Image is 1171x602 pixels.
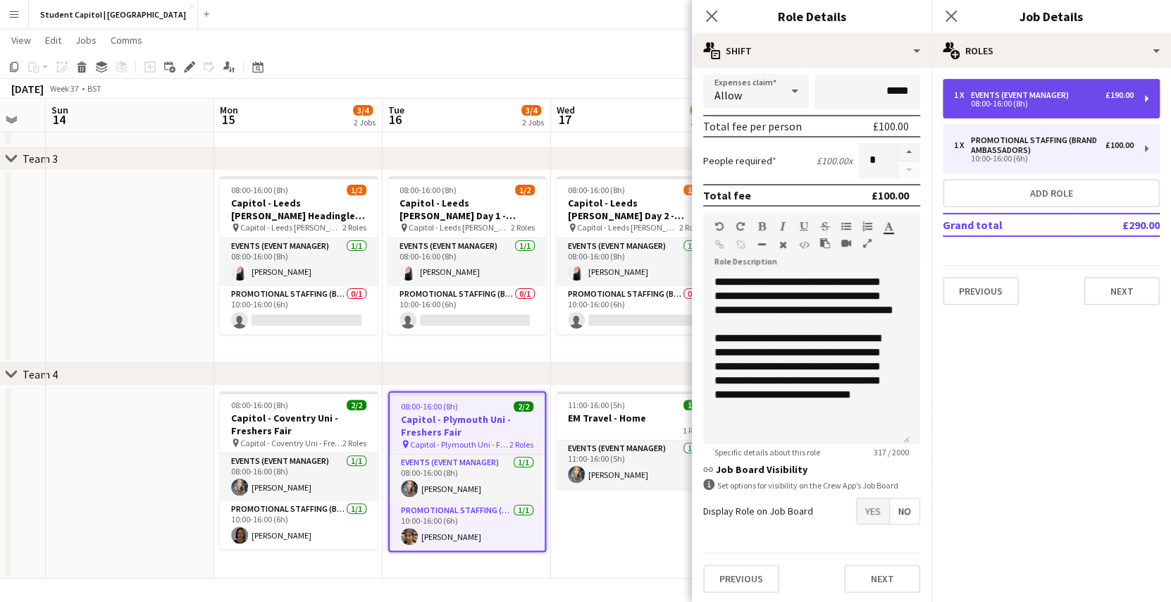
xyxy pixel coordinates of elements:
span: 2 Roles [679,222,703,233]
button: Redo [736,221,745,232]
div: Total fee [703,188,751,202]
button: Previous [703,565,779,593]
button: Underline [799,221,809,232]
app-card-role: Promotional Staffing (Brand Ambassadors)0/110:00-16:00 (6h) [220,286,378,334]
span: Jobs [75,34,97,47]
span: 1/1 [683,400,703,410]
span: 2/3 [690,105,710,116]
app-card-role: Events (Event Manager)1/108:00-16:00 (8h)[PERSON_NAME] [220,238,378,286]
button: Paste as plain text [820,238,830,249]
span: 11:00-16:00 (5h) [568,400,625,410]
button: Fullscreen [862,238,872,249]
span: Capitol - Plymouth Uni - Freshers Fair [410,439,509,450]
app-card-role: Events (Event Manager)1/108:00-16:00 (8h)[PERSON_NAME] [557,238,714,286]
div: 10:00-16:00 (6h) [954,155,1134,162]
a: Jobs [70,31,102,49]
span: 08:00-16:00 (8h) [399,185,457,195]
div: 08:00-16:00 (8h)2/2Capitol - Coventry Uni - Freshers Fair Capitol - Coventry Uni - Freshers Fair2... [220,391,378,549]
span: 14 [49,111,68,128]
div: £100.00 [873,119,909,133]
span: Edit [45,34,61,47]
td: Grand total [943,214,1076,236]
h3: Capitol - Plymouth Uni - Freshers Fair [390,413,545,438]
h3: Capitol - Leeds [PERSON_NAME] Day 2 - Freshers Fair [557,197,714,222]
span: 3/4 [353,105,373,116]
div: 08:00-16:00 (8h) [954,100,1134,107]
span: Allow [714,88,742,102]
span: 08:00-16:00 (8h) [568,185,625,195]
span: Week 37 [47,83,82,94]
div: BST [87,83,101,94]
span: 2 Roles [342,222,366,233]
span: Specific details about this role [703,447,831,457]
span: Tue [388,104,404,116]
span: Wed [557,104,575,116]
app-card-role: Events (Event Manager)1/108:00-16:00 (8h)[PERSON_NAME] [220,453,378,501]
h3: Capitol - Leeds [PERSON_NAME] Headingley - Freshers Fair [220,197,378,222]
button: Insert video [841,238,851,249]
div: £100.00 [1105,140,1134,150]
button: Text Color [884,221,893,232]
button: Strikethrough [820,221,830,232]
div: Team 3 [23,152,58,166]
button: Student Capitol | [GEOGRAPHIC_DATA] [29,1,198,28]
div: Set options for visibility on the Crew App’s Job Board [703,479,920,492]
span: 17 [554,111,575,128]
app-job-card: 08:00-16:00 (8h)2/2Capitol - Plymouth Uni - Freshers Fair Capitol - Plymouth Uni - Freshers Fair2... [388,391,546,552]
button: Italic [778,221,788,232]
div: £100.00 x [817,154,853,167]
span: 08:00-16:00 (8h) [401,401,458,412]
button: Ordered List [862,221,872,232]
span: Capitol - Coventry Uni - Freshers Fair [240,438,342,448]
span: 15 [218,111,238,128]
app-job-card: 08:00-16:00 (8h)1/2Capitol - Leeds [PERSON_NAME] Day 2 - Freshers Fair Capitol - Leeds [PERSON_NA... [557,176,714,334]
div: Roles [931,34,1171,68]
div: 2 Jobs [354,117,376,128]
div: £100.00 [872,188,909,202]
span: 2 Roles [511,222,535,233]
label: People required [703,154,776,167]
app-job-card: 11:00-16:00 (5h)1/1EM Travel - Home1 RoleEvents (Event Manager)1/111:00-16:00 (5h)[PERSON_NAME] [557,391,714,489]
app-job-card: 08:00-16:00 (8h)1/2Capitol - Leeds [PERSON_NAME] Day 1 - Freshers Fair Capitol - Leeds [PERSON_NA... [388,176,546,334]
span: 08:00-16:00 (8h) [231,185,288,195]
a: Edit [39,31,67,49]
button: Bold [757,221,767,232]
h3: Job Details [931,7,1171,25]
div: Promotional Staffing (Brand Ambassadors) [971,135,1105,155]
span: 08:00-16:00 (8h) [231,400,288,410]
span: No [890,498,919,524]
button: Horizontal Line [757,239,767,250]
button: Next [1084,277,1160,305]
div: 1 x [954,140,971,150]
span: 2 Roles [509,439,533,450]
span: 317 / 2000 [862,447,920,457]
span: Capitol - Leeds [PERSON_NAME] Headingley - Freshers Fair [240,222,342,233]
div: Shift [692,34,931,68]
div: Total fee per person [703,119,802,133]
div: 2 Jobs [690,117,712,128]
span: Comms [111,34,142,47]
app-card-role: Promotional Staffing (Brand Ambassadors)0/110:00-16:00 (6h) [388,286,546,334]
button: Previous [943,277,1019,305]
app-job-card: 08:00-16:00 (8h)1/2Capitol - Leeds [PERSON_NAME] Headingley - Freshers Fair Capitol - Leeds [PERS... [220,176,378,334]
span: 1/2 [515,185,535,195]
app-card-role: Events (Event Manager)1/108:00-16:00 (8h)[PERSON_NAME] [388,238,546,286]
span: 1 Role [683,425,703,436]
h3: Role Details [692,7,931,25]
span: 1/2 [683,185,703,195]
span: Yes [857,498,889,524]
span: 3/4 [521,105,541,116]
span: 2/2 [514,401,533,412]
span: Mon [220,104,238,116]
h3: Capitol - Leeds [PERSON_NAME] Day 1 - Freshers Fair [388,197,546,222]
app-card-role: Promotional Staffing (Brand Ambassadors)1/110:00-16:00 (6h)[PERSON_NAME] [390,503,545,551]
app-card-role: Events (Event Manager)1/108:00-16:00 (8h)[PERSON_NAME] [390,455,545,503]
h3: Job Board Visibility [703,463,920,476]
a: View [6,31,37,49]
div: Team 4 [23,367,58,381]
